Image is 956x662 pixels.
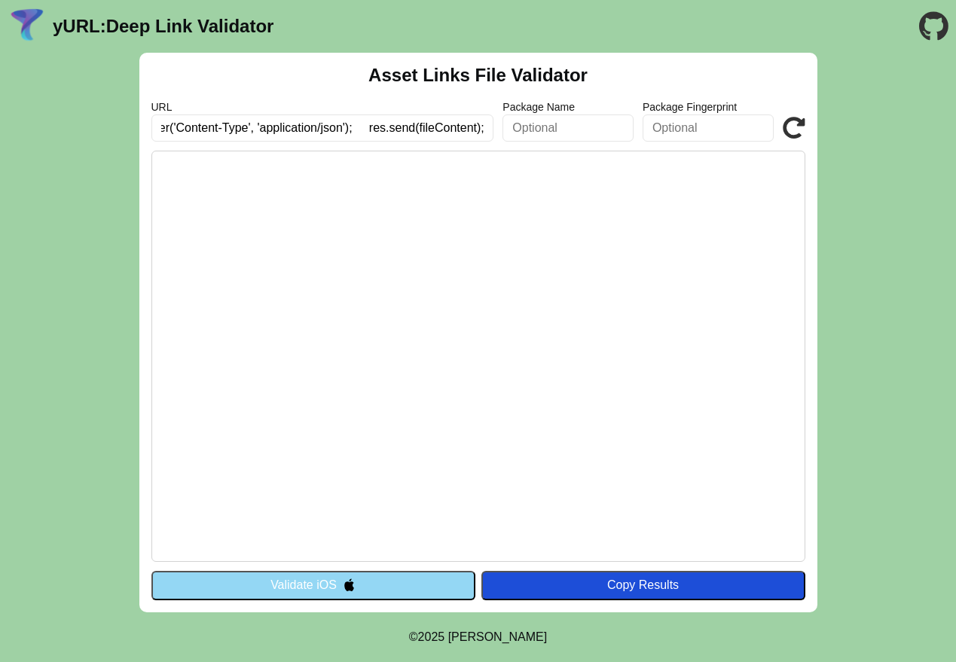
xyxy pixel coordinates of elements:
img: appleIcon.svg [343,578,356,591]
label: Package Name [502,101,634,113]
input: Required [151,114,494,142]
input: Optional [643,114,774,142]
div: Copy Results [489,578,798,592]
a: Michael Ibragimchayev's Personal Site [448,630,548,643]
a: yURL:Deep Link Validator [53,16,273,37]
button: Validate iOS [151,571,475,599]
h2: Asset Links File Validator [368,65,588,86]
button: Copy Results [481,571,805,599]
label: Package Fingerprint [643,101,774,113]
img: yURL Logo [8,7,47,46]
footer: © [409,612,547,662]
label: URL [151,101,494,113]
span: 2025 [418,630,445,643]
input: Optional [502,114,634,142]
